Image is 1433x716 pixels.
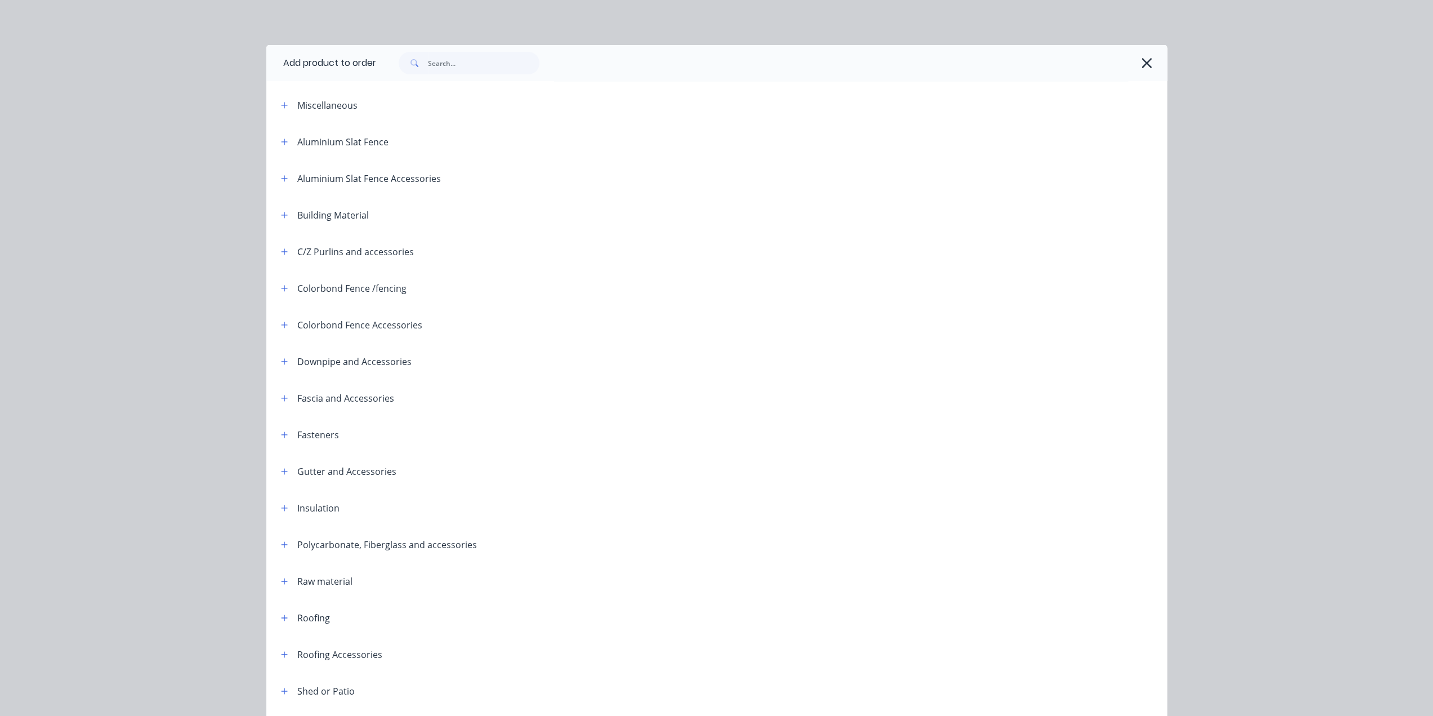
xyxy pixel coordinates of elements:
[266,45,376,81] div: Add product to order
[297,611,330,625] div: Roofing
[297,684,355,698] div: Shed or Patio
[297,428,339,442] div: Fasteners
[297,355,412,368] div: Downpipe and Accessories
[297,465,396,478] div: Gutter and Accessories
[297,282,407,295] div: Colorbond Fence /fencing
[297,135,389,149] div: Aluminium Slat Fence
[428,52,539,74] input: Search...
[297,538,477,552] div: Polycarbonate, Fiberglass and accessories
[297,208,369,222] div: Building Material
[297,172,441,185] div: Aluminium Slat Fence Accessories
[297,392,394,405] div: Fascia and Accessories
[297,245,414,259] div: C/Z Purlins and accessories
[297,99,358,112] div: Miscellaneous
[297,575,352,588] div: Raw material
[297,501,340,515] div: Insulation
[297,318,422,332] div: Colorbond Fence Accessories
[297,648,382,661] div: Roofing Accessories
